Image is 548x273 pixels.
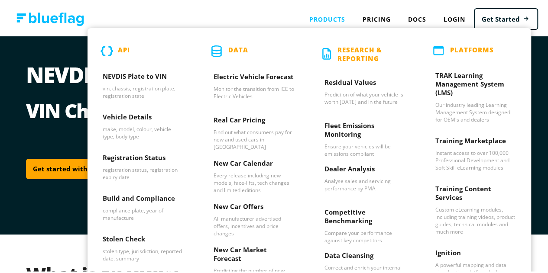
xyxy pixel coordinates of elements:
h3: Ignition [435,247,516,260]
a: TRAK Learning Management System (LMS) - Our industry leading Learning Management System designed ... [420,63,531,128]
h3: Build and Compliance [103,192,183,205]
h3: Competitive Benchmarking [324,206,405,228]
h3: New Car Offers [214,200,294,213]
a: Login to Blue Flag application [435,9,474,26]
a: Training Marketplace - Instant access to over 100,000 Professional Development and Soft Skill eLe... [420,128,531,176]
a: Docs [399,9,435,26]
p: Our industry leading Learning Management System designed for OEM's and dealers [435,100,516,122]
p: API [118,44,130,55]
p: Research & Reporting [337,44,420,61]
a: Residual Values - Prediction of what your vehicle is worth today and in the future [309,70,420,113]
h3: Real Car Pricing [214,114,294,127]
p: Analyse sales and servicing performance by PMA [324,176,405,190]
p: Instant access to over 100,000 Professional Development and Soft Skill eLearning modules [435,148,516,170]
p: vin, chassis, registration plate, registration state [103,83,183,98]
p: Every release including new models, face-lifts, tech changes and limited editions [214,170,294,192]
h3: Data Cleansing [324,249,405,262]
h3: Electric Vehicle Forecast [214,71,294,84]
p: Prediction of what your vehicle is worth [DATE] and in the future [324,89,405,104]
h3: New Car Market Forecast [214,244,294,265]
a: Get Started [474,6,538,29]
a: Pricing [354,9,399,26]
a: Training Content Services - Custom eLearning modules, including training videos, product guides, ... [420,176,531,240]
p: PLATFORMS [450,44,494,54]
p: Data [228,44,248,55]
h1: NEVDIS Database [26,62,529,97]
p: Monitor the transition from ICE to Electric Vehicles [214,84,294,98]
a: Get started with NEVDIS [26,157,120,177]
h3: Dealer Analysis [324,163,405,176]
a: NEVDIS Plate to VIN - vin, chassis, registration plate, registration state [88,64,198,104]
a: Registration Status - registration status, registration expiry date [88,145,198,186]
h3: Vehicle Details [103,111,183,124]
div: Products [301,9,354,26]
a: Fleet Emissions Monitoring - Ensure your vehicles will be emissions compliant [309,113,420,156]
h2: VIN Check and [PERSON_NAME] Check [26,97,529,121]
h3: Residual Values [324,76,405,89]
h3: TRAK Learning Management System (LMS) [435,69,516,100]
h3: Registration Status [103,151,183,164]
a: New Car Offers - All manufacturer advertised offers, incentives and price changes [198,194,309,237]
p: Compare your performance against key competitors [324,228,405,242]
img: Blue Flag logo [16,11,84,24]
p: compliance plate, year of manufacture [103,205,183,220]
h3: Stolen Check [103,233,183,246]
a: Electric Vehicle Forecast - Monitor the transition from ICE to Electric Vehicles [198,64,309,107]
a: New Car Calendar - Every release including new models, face-lifts, tech changes and limited editions [198,151,309,194]
a: Competitive Benchmarking - Compare your performance against key competitors [309,199,420,243]
h3: New Car Calendar [214,157,294,170]
h3: Fleet Emissions Monitoring [324,119,405,141]
p: stolen type, jurisdiction, reported date, summary [103,246,183,260]
p: Custom eLearning modules, including training videos, product guides, technical modules and much more [435,204,516,234]
a: Dealer Analysis - Analyse sales and servicing performance by PMA [309,156,420,199]
p: make, model, colour, vehicle type, body type [103,124,183,138]
a: Build and Compliance - compliance plate, year of manufacture [88,186,198,226]
p: Find out what consumers pay for new and used cars in [GEOGRAPHIC_DATA] [214,127,294,149]
p: All manufacturer advertised offers, incentives and price changes [214,213,294,235]
p: registration status, registration expiry date [103,164,183,179]
h3: Training Content Services [435,183,516,204]
a: Stolen Check - stolen type, jurisdiction, reported date, summary [88,226,198,267]
a: Vehicle Details - make, model, colour, vehicle type, body type [88,104,198,145]
h3: Training Marketplace [435,135,516,148]
a: Real Car Pricing - Find out what consumers pay for new and used cars in Australia [198,107,309,151]
h3: NEVDIS Plate to VIN [103,70,183,83]
p: Ensure your vehicles will be emissions compliant [324,141,405,156]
